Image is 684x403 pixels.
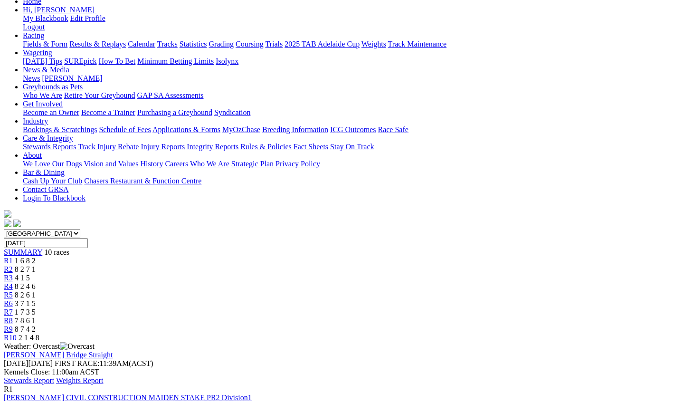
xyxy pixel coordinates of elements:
a: Purchasing a Greyhound [137,108,212,116]
a: Login To Blackbook [23,194,85,202]
img: twitter.svg [13,220,21,227]
span: R1 [4,385,13,393]
a: Syndication [214,108,250,116]
a: SUMMARY [4,248,42,256]
a: Get Involved [23,100,63,108]
a: Chasers Restaurant & Function Centre [84,177,201,185]
div: News & Media [23,74,680,83]
span: 4 1 5 [15,274,30,282]
a: Trials [265,40,283,48]
a: Edit Profile [70,14,105,22]
img: Overcast [60,342,95,351]
img: logo-grsa-white.png [4,210,11,218]
a: Tracks [157,40,178,48]
a: My Blackbook [23,14,68,22]
a: Stewards Reports [23,143,76,151]
a: ICG Outcomes [330,125,376,134]
a: Greyhounds as Pets [23,83,83,91]
a: [DATE] Tips [23,57,62,65]
span: FIRST RACE: [55,359,99,367]
a: Minimum Betting Limits [137,57,214,65]
span: 11:39AM(ACST) [55,359,153,367]
span: R4 [4,282,13,290]
a: Careers [165,160,188,168]
span: R9 [4,325,13,333]
a: Grading [209,40,234,48]
a: Bar & Dining [23,168,65,176]
span: 10 races [44,248,69,256]
a: R10 [4,334,17,342]
a: [PERSON_NAME] [42,74,102,82]
a: News [23,74,40,82]
a: Logout [23,23,45,31]
div: Hi, [PERSON_NAME] [23,14,680,31]
span: [DATE] [4,359,28,367]
a: Breeding Information [262,125,328,134]
a: R3 [4,274,13,282]
a: Bookings & Scratchings [23,125,97,134]
span: 8 2 6 1 [15,291,36,299]
a: Results & Replays [69,40,126,48]
a: Stay On Track [330,143,374,151]
a: Weights [361,40,386,48]
a: News & Media [23,66,69,74]
div: Care & Integrity [23,143,680,151]
div: Get Involved [23,108,680,117]
a: Industry [23,117,48,125]
img: facebook.svg [4,220,11,227]
a: R2 [4,265,13,273]
a: Stewards Report [4,376,54,384]
span: 8 2 4 6 [15,282,36,290]
a: Statistics [180,40,207,48]
a: Racing [23,31,44,39]
a: Who We Are [190,160,229,168]
a: About [23,151,42,159]
a: Applications & Forms [152,125,220,134]
a: Strategic Plan [231,160,274,168]
a: Calendar [128,40,155,48]
a: R7 [4,308,13,316]
input: Select date [4,238,88,248]
span: 1 6 8 2 [15,257,36,265]
a: R8 [4,317,13,325]
div: Kennels Close: 11:00am ACST [4,368,680,376]
a: MyOzChase [222,125,260,134]
div: About [23,160,680,168]
a: 2025 TAB Adelaide Cup [285,40,360,48]
div: Bar & Dining [23,177,680,185]
div: Racing [23,40,680,48]
a: Fact Sheets [294,143,328,151]
a: SUREpick [64,57,96,65]
a: Vision and Values [84,160,138,168]
span: Weather: Overcast [4,342,95,350]
a: R5 [4,291,13,299]
a: History [140,160,163,168]
a: GAP SA Assessments [137,91,204,99]
a: Race Safe [378,125,408,134]
span: 8 7 4 2 [15,325,36,333]
a: Track Maintenance [388,40,446,48]
a: Rules & Policies [240,143,292,151]
a: R6 [4,299,13,307]
span: 2 1 4 8 [19,334,39,342]
span: R1 [4,257,13,265]
a: Injury Reports [141,143,185,151]
a: Fields & Form [23,40,67,48]
a: Become an Owner [23,108,79,116]
span: [DATE] [4,359,53,367]
a: Who We Are [23,91,62,99]
span: 3 7 1 5 [15,299,36,307]
div: Greyhounds as Pets [23,91,680,100]
a: Schedule of Fees [99,125,151,134]
a: Contact GRSA [23,185,68,193]
span: 1 7 3 5 [15,308,36,316]
span: 8 2 7 1 [15,265,36,273]
a: Cash Up Your Club [23,177,82,185]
